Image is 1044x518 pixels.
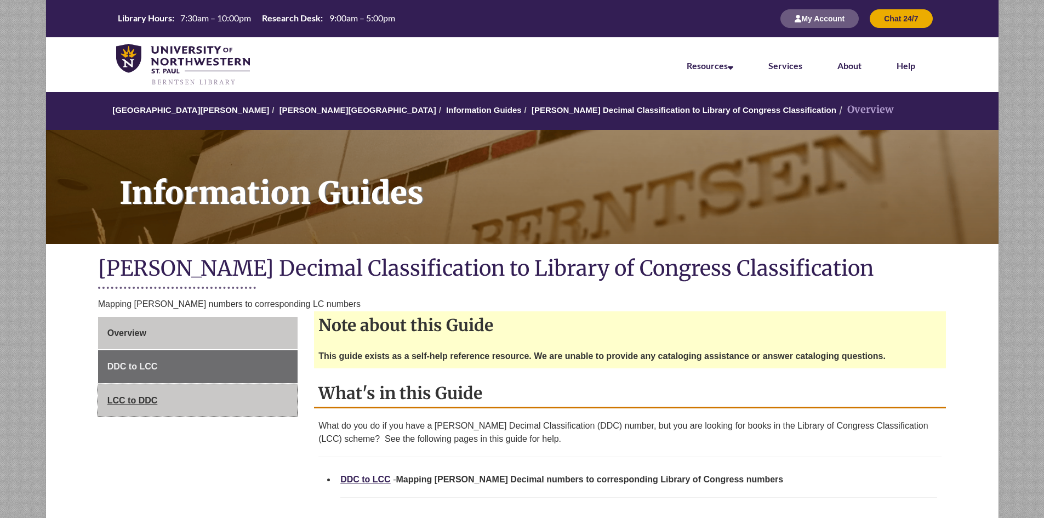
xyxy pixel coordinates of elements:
[340,475,391,484] a: DDC to LCC
[107,328,146,338] span: Overview
[870,14,932,23] a: Chat 24/7
[532,105,836,115] a: [PERSON_NAME] Decimal Classification to Library of Congress Classification
[98,384,298,417] a: LCC to DDC
[98,317,298,417] div: Guide Page Menu
[113,12,176,24] th: Library Hours:
[314,311,946,339] h2: Note about this Guide
[107,362,158,371] span: DDC to LCC
[98,350,298,383] a: DDC to LCC
[318,419,942,446] p: What do you do if you have a [PERSON_NAME] Decimal Classification (DDC) number, but you are looki...
[336,468,942,514] li: -
[897,60,915,71] a: Help
[329,13,395,23] span: 9:00am – 5:00pm
[112,105,269,115] a: [GEOGRAPHIC_DATA][PERSON_NAME]
[396,475,783,484] strong: Mapping [PERSON_NAME] Decimal numbers to corresponding Library of Congress numbers
[46,130,999,244] a: Information Guides
[116,44,250,87] img: UNWSP Library Logo
[780,9,859,28] button: My Account
[113,12,400,24] table: Hours Today
[113,12,400,25] a: Hours Today
[446,105,522,115] a: Information Guides
[837,60,862,71] a: About
[180,13,251,23] span: 7:30am – 10:00pm
[98,317,298,350] a: Overview
[98,255,946,284] h1: [PERSON_NAME] Decimal Classification to Library of Congress Classification
[258,12,324,24] th: Research Desk:
[870,9,932,28] button: Chat 24/7
[780,14,859,23] a: My Account
[318,351,886,361] strong: This guide exists as a self-help reference resource. We are unable to provide any cataloging assi...
[98,299,361,309] span: Mapping [PERSON_NAME] numbers to corresponding LC numbers
[836,102,893,118] li: Overview
[314,379,946,408] h2: What's in this Guide
[768,60,802,71] a: Services
[107,130,999,230] h1: Information Guides
[687,60,733,71] a: Resources
[107,396,158,405] span: LCC to DDC
[279,105,436,115] a: [PERSON_NAME][GEOGRAPHIC_DATA]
